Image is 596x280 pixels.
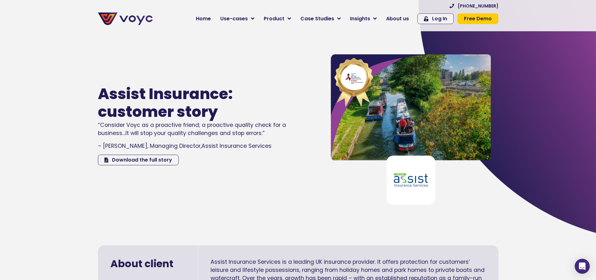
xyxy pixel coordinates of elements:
span: Assist Insurance Services [201,142,272,150]
a: Case Studies [296,12,345,25]
span: Use-cases [220,15,248,22]
span: Home [196,15,211,22]
a: Log In [417,13,454,24]
a: Product [259,12,296,25]
span: [PHONE_NUMBER] [458,4,498,8]
a: Download the full story [98,155,179,165]
img: voyc-full-logo [98,12,153,25]
span: Log In [432,16,447,21]
h1: Assist Insurance: customer story [98,85,266,121]
span: Free Demo [464,16,492,21]
span: About us [386,15,409,22]
span: Case Studies [300,15,334,22]
span: Product [264,15,284,22]
span: Download the full story [112,157,172,162]
a: Use-cases [216,12,259,25]
a: Home [191,12,216,25]
span: “Consider Voyc as a proactive friend; a proactive quality check for a business…It will stop your ... [98,121,286,137]
a: Insights [345,12,381,25]
a: [PHONE_NUMBER] [450,4,498,8]
div: Open Intercom Messenger [575,259,590,274]
span: Insights [350,15,370,22]
a: Free Demo [457,13,498,24]
a: About us [381,12,414,25]
span: – [PERSON_NAME], Managing Director, [98,142,201,150]
h2: About client [110,258,185,270]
